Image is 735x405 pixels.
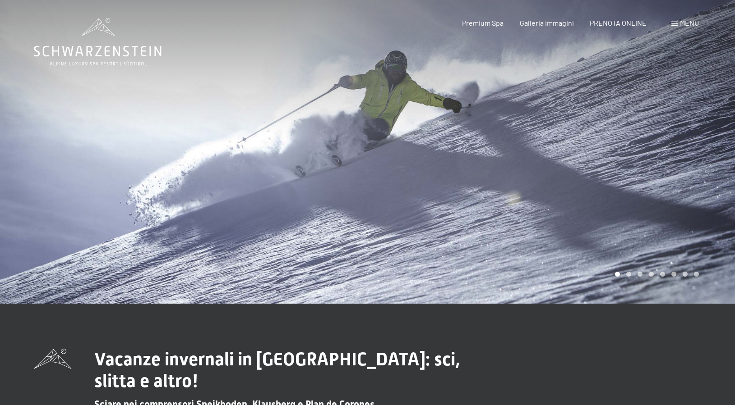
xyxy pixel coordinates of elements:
[94,349,460,391] span: Vacanze invernali in [GEOGRAPHIC_DATA]: sci, slitta e altro!
[626,272,631,277] div: Carousel Page 2
[615,272,620,277] div: Carousel Page 1 (Current Slide)
[612,272,699,277] div: Carousel Pagination
[638,272,643,277] div: Carousel Page 3
[462,18,504,27] a: Premium Spa
[671,272,676,277] div: Carousel Page 6
[520,18,574,27] a: Galleria immagini
[680,18,699,27] span: Menu
[590,18,647,27] a: PRENOTA ONLINE
[649,272,654,277] div: Carousel Page 4
[694,272,699,277] div: Carousel Page 8
[683,272,688,277] div: Carousel Page 7
[660,272,665,277] div: Carousel Page 5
